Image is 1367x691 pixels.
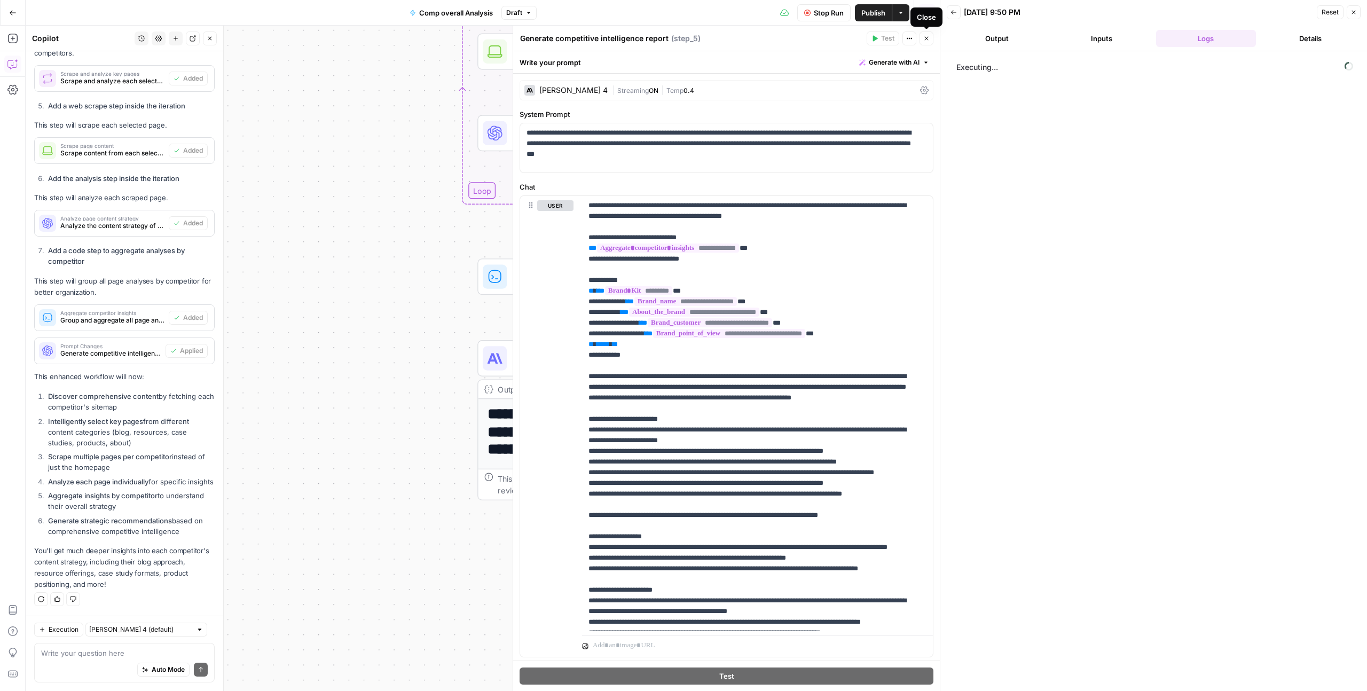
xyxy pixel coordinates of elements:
button: Added [169,311,208,325]
strong: Add the analysis step inside the iteration [48,174,179,183]
span: 0.4 [683,87,694,95]
li: to understand their overall strategy [45,490,215,512]
li: from different content categories (blog, resources, case studies, products, about) [45,416,215,448]
button: Reset [1317,5,1344,19]
button: Test [520,668,933,685]
button: Inputs [1051,30,1152,47]
p: This step will analyze each scraped page. [34,192,215,203]
button: Details [1260,30,1361,47]
span: Draft [506,8,522,18]
span: Added [183,218,203,228]
strong: Scrape multiple pages per competitor [48,452,172,461]
p: This enhanced workflow will now: [34,371,215,382]
span: Execution [49,625,78,634]
strong: Add a code step to aggregate analyses by competitor [48,246,185,265]
span: Auto Mode [152,665,185,674]
span: Streaming [617,87,649,95]
span: Scrape content from each selected competitor page [60,148,164,158]
div: LLM · [PERSON_NAME] 4Generate competitive intelligence reportStep 5Output**** **** **** **** ****... [477,340,712,500]
span: Temp [666,87,683,95]
span: Executing... [953,59,1356,76]
span: Added [183,313,203,323]
strong: Analyze each page individually [48,477,148,486]
span: | [658,84,666,95]
span: Reset [1322,7,1339,17]
p: You'll get much deeper insights into each competitor's content strategy, including their blog app... [34,545,215,591]
div: Close [917,12,936,22]
span: Analyze page content strategy [60,216,164,221]
span: Applied [180,346,203,356]
strong: Generate strategic recommendations [48,516,172,525]
span: Added [183,146,203,155]
div: Copilot [32,33,131,44]
button: Added [169,144,208,158]
li: for specific insights [45,476,215,487]
div: user [520,196,573,656]
span: Generate with AI [869,58,920,67]
button: Auto Mode [137,663,190,677]
span: Aggregate competitor insights [60,310,164,316]
span: Stop Run [814,7,844,18]
span: Group and aggregate all page analyses by competitor domain [60,316,164,325]
button: Added [169,216,208,230]
div: LLM · GPT-4.1Analyze page content strategyStep 11 [477,115,712,151]
button: Applied [166,344,208,358]
span: | [612,84,617,95]
button: Stop Run [797,4,851,21]
span: Prompt Changes [60,343,161,349]
div: Run Code · PythonAggregate competitor insightsStep 12 [477,258,712,295]
label: Chat [520,182,933,192]
button: user [537,200,573,211]
button: Execution [34,623,83,637]
span: Test [881,34,894,43]
div: Web Page ScrapeScrape page contentStep 10 [477,33,712,69]
span: Scrape and analyze key pages [60,71,164,76]
strong: Intelligently select key pages [48,417,143,426]
input: Claude Sonnet 4 (default) [89,624,192,635]
span: ( step_5 ) [671,33,701,44]
div: [PERSON_NAME] 4 [539,87,608,94]
p: This step will group all page analyses by competitor for better organization. [34,276,215,298]
p: This step will scrape each selected page. [34,120,215,131]
span: Scrape page content [60,143,164,148]
span: Comp overall Analysis [419,7,493,18]
li: based on comprehensive competitive intelligence [45,515,215,537]
strong: Discover comprehensive content [48,392,159,401]
button: Logs [1156,30,1256,47]
span: Scrape and analyze each selected page from all competitors [60,76,164,86]
span: Publish [861,7,885,18]
span: Generate competitive intelligence report (step_5) [60,349,161,358]
button: Publish [855,4,892,21]
div: Complete [477,197,712,213]
button: Comp overall Analysis [403,4,499,21]
strong: Add a web scrape step inside the iteration [48,101,185,110]
li: by fetching each competitor's sitemap [45,391,215,412]
li: instead of just the homepage [45,451,215,473]
span: ON [649,87,658,95]
span: Analyze the content strategy of each scraped page [60,221,164,231]
button: Added [169,72,208,85]
strong: Aggregate insights by competitor [48,491,158,500]
textarea: Generate competitive intelligence report [520,33,669,44]
button: Draft [501,6,537,20]
div: This output is too large & has been abbreviated for review. to view the full content. [498,473,705,497]
div: Output [498,383,670,396]
span: Added [183,74,203,83]
label: System Prompt [520,109,933,120]
button: Test [867,32,899,45]
button: Generate with AI [855,56,933,69]
div: Single OutputOutputEnd [477,546,712,582]
span: Test [719,671,734,681]
div: Write your prompt [513,51,940,73]
button: Output [947,30,1047,47]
